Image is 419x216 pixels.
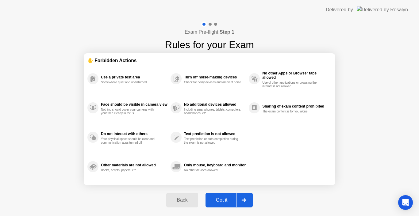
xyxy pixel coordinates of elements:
[185,28,234,36] h4: Exam Pre-flight:
[262,110,320,113] div: The exam content is for you alone
[101,163,167,167] div: Other materials are not allowed
[101,137,159,145] div: Your physical space should be clear and communication apps turned off
[168,197,196,203] div: Back
[262,71,329,80] div: No other Apps or Browser tabs allowed
[184,81,242,84] div: Check for noisy devices and ambient noise
[165,37,254,52] h1: Rules for your Exam
[101,132,167,136] div: Do not interact with others
[101,102,167,107] div: Face should be visible in camera view
[101,75,167,79] div: Use a private test area
[101,169,159,172] div: Books, scripts, papers, etc
[184,75,246,79] div: Turn off noise-making devices
[398,195,413,210] div: Open Intercom Messenger
[101,81,159,84] div: Somewhere quiet and undisturbed
[326,6,353,13] div: Delivered by
[206,193,253,207] button: Got it
[207,197,236,203] div: Got it
[184,132,246,136] div: Text prediction is not allowed
[184,163,246,167] div: Only mouse, keyboard and monitor
[262,104,329,108] div: Sharing of exam content prohibited
[184,137,242,145] div: Text prediction or auto-completion during the exam is not allowed
[184,102,246,107] div: No additional devices allowed
[101,108,159,115] div: Nothing should cover your camera, with your face clearly in focus
[184,108,242,115] div: Including smartphones, tablets, computers, headphones, etc.
[166,193,198,207] button: Back
[87,57,332,64] div: ✋ Forbidden Actions
[184,169,242,172] div: No other devices allowed
[262,81,320,88] div: Use of other applications or browsing the internet is not allowed
[357,6,408,13] img: Delivered by Rosalyn
[220,29,234,35] b: Step 1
